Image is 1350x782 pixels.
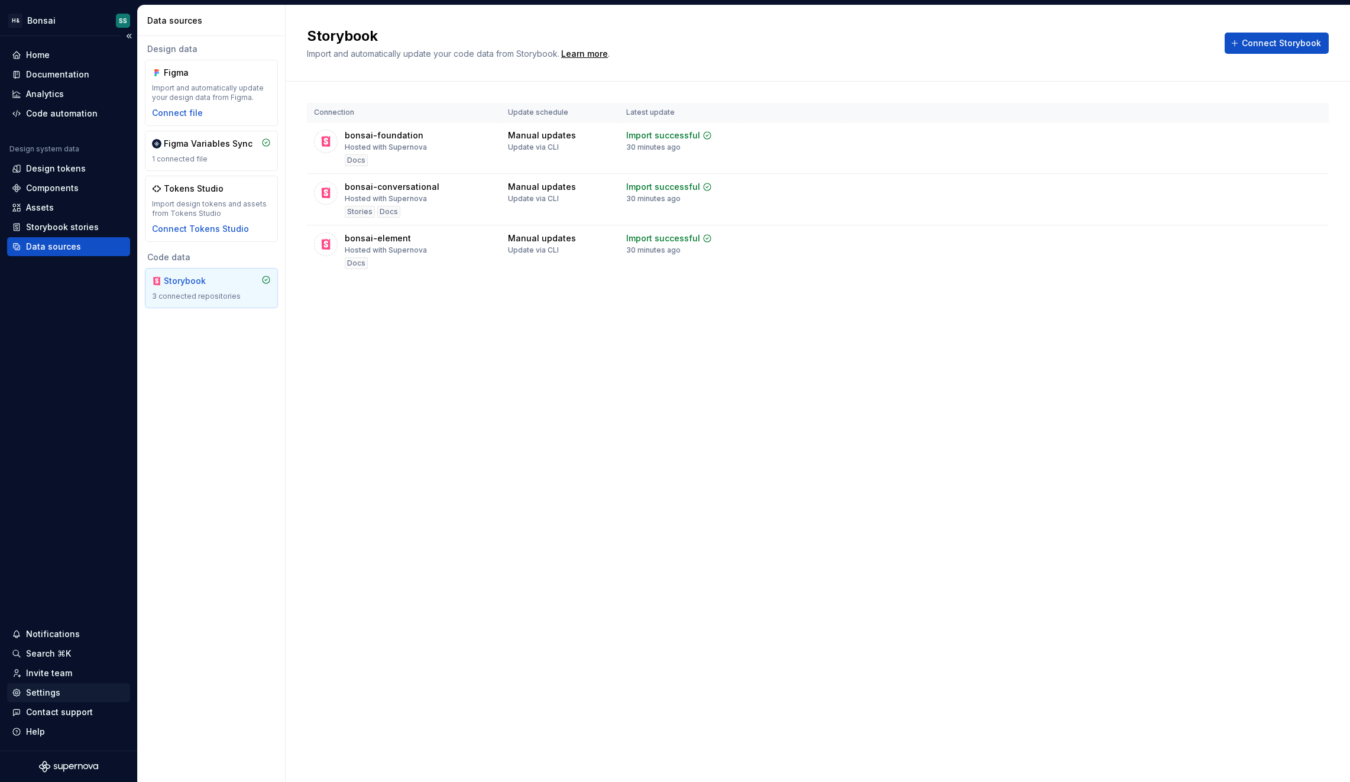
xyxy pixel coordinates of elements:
a: Design tokens [7,159,130,178]
div: bonsai-conversational [345,181,439,193]
div: Code data [145,251,278,263]
a: Components [7,179,130,198]
button: Connect file [152,107,203,119]
div: Hosted with Supernova [345,194,427,203]
div: SS [119,16,127,25]
div: Data sources [147,15,280,27]
div: Tokens Studio [164,183,224,195]
div: Design tokens [26,163,86,175]
th: Update schedule [501,103,619,122]
div: 30 minutes ago [626,143,681,152]
div: Contact support [26,706,93,718]
button: Collapse sidebar [121,28,137,44]
th: Latest update [619,103,742,122]
div: bonsai-foundation [345,130,423,141]
div: Invite team [26,667,72,679]
a: Code automation [7,104,130,123]
button: Help [7,722,130,741]
div: Home [26,49,50,61]
div: Assets [26,202,54,214]
a: Learn more [561,48,608,60]
button: Connect Storybook [1225,33,1329,54]
div: 30 minutes ago [626,245,681,255]
a: Documentation [7,65,130,84]
div: Code automation [26,108,98,119]
div: Import successful [626,130,700,141]
button: Contact support [7,703,130,722]
div: Import successful [626,181,700,193]
div: Import and automatically update your design data from Figma. [152,83,271,102]
div: 30 minutes ago [626,194,681,203]
div: Figma [164,67,221,79]
div: 3 connected repositories [152,292,271,301]
div: Hosted with Supernova [345,245,427,255]
div: Design system data [9,144,79,154]
div: bonsai-element [345,232,411,244]
h2: Storybook [307,27,1210,46]
span: Import and automatically update your code data from Storybook. [307,49,559,59]
span: Connect Storybook [1242,37,1321,49]
div: Import successful [626,232,700,244]
div: Storybook [164,275,221,287]
div: Manual updates [508,130,576,141]
div: Design data [145,43,278,55]
a: Tokens StudioImport design tokens and assets from Tokens StudioConnect Tokens Studio [145,176,278,242]
button: Search ⌘K [7,644,130,663]
button: Notifications [7,625,130,644]
div: 1 connected file [152,154,271,164]
div: Settings [26,687,60,699]
a: Storybook stories [7,218,130,237]
a: Storybook3 connected repositories [145,268,278,308]
div: Search ⌘K [26,648,71,660]
div: Docs [345,257,368,269]
div: H& [8,14,22,28]
a: Settings [7,683,130,702]
div: Docs [345,154,368,166]
a: FigmaImport and automatically update your design data from Figma.Connect file [145,60,278,126]
div: Documentation [26,69,89,80]
a: Figma Variables Sync1 connected file [145,131,278,171]
div: Hosted with Supernova [345,143,427,152]
div: Manual updates [508,232,576,244]
div: Components [26,182,79,194]
div: Import design tokens and assets from Tokens Studio [152,199,271,218]
a: Analytics [7,85,130,104]
span: . [559,50,610,59]
button: Connect Tokens Studio [152,223,249,235]
div: Notifications [26,628,80,640]
div: Update via CLI [508,194,559,203]
div: Update via CLI [508,143,559,152]
a: Invite team [7,664,130,683]
div: Help [26,726,45,738]
div: Data sources [26,241,81,253]
div: Update via CLI [508,245,559,255]
svg: Supernova Logo [39,761,98,773]
div: Stories [345,206,375,218]
a: Data sources [7,237,130,256]
div: Storybook stories [26,221,99,233]
div: Figma Variables Sync [164,138,252,150]
div: Manual updates [508,181,576,193]
a: Home [7,46,130,64]
div: Analytics [26,88,64,100]
div: Bonsai [27,15,56,27]
button: H&BonsaiSS [2,8,135,33]
div: Docs [377,206,400,218]
th: Connection [307,103,501,122]
a: Assets [7,198,130,217]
